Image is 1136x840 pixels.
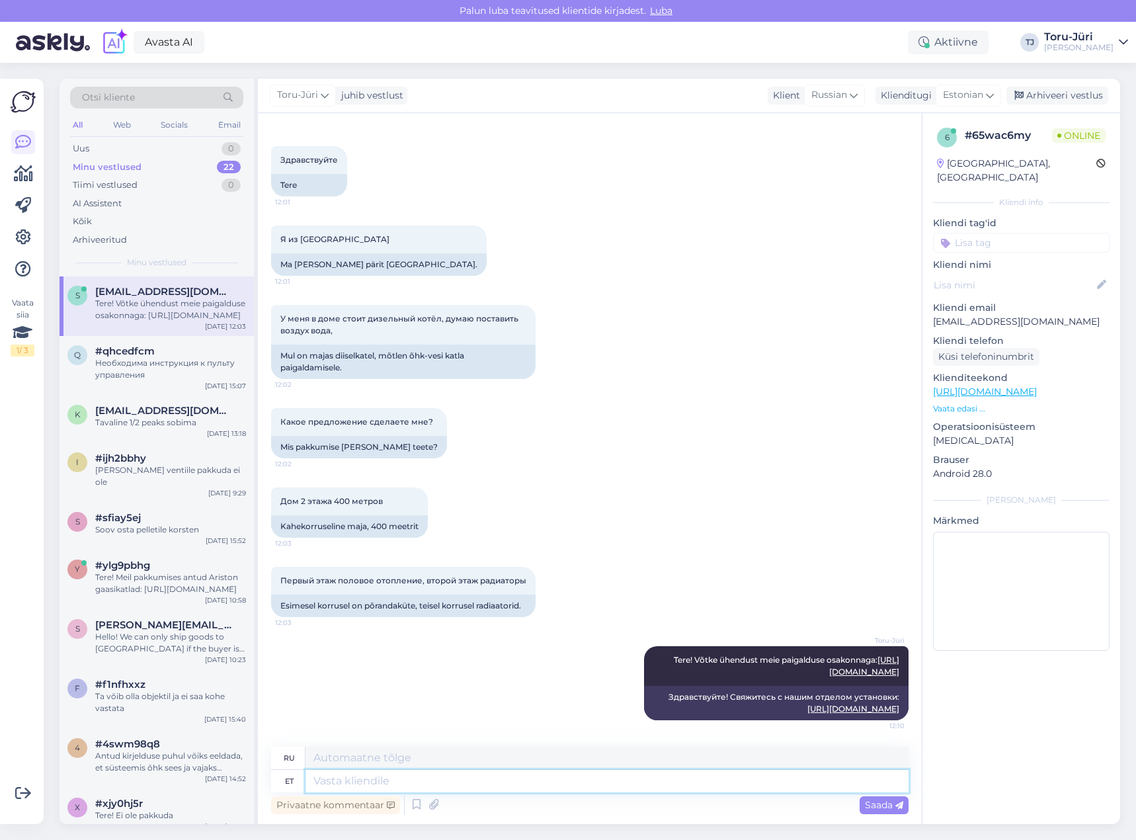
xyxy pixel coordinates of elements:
[216,116,243,134] div: Email
[95,452,146,464] span: #ijh2bbhy
[95,560,150,571] span: #ylg9pbhg
[275,197,325,207] span: 12:01
[204,714,246,724] div: [DATE] 15:40
[74,350,81,360] span: q
[158,116,190,134] div: Socials
[271,253,487,276] div: Ma [PERSON_NAME] pärit [GEOGRAPHIC_DATA].
[1044,42,1114,53] div: [PERSON_NAME]
[933,216,1110,230] p: Kliendi tag'id
[206,536,246,546] div: [DATE] 15:52
[205,381,246,391] div: [DATE] 15:07
[933,233,1110,253] input: Lisa tag
[336,89,403,103] div: juhib vestlust
[768,89,800,103] div: Klient
[275,380,325,390] span: 12:02
[95,405,233,417] span: kevliiver@gmail.com
[933,403,1110,415] p: Vaata edasi ...
[70,116,85,134] div: All
[933,196,1110,208] div: Kliendi info
[205,655,246,665] div: [DATE] 10:23
[933,315,1110,329] p: [EMAIL_ADDRESS][DOMAIN_NAME]
[95,512,141,524] span: #sfiay5ej
[275,276,325,286] span: 12:01
[945,132,950,142] span: 6
[73,233,127,247] div: Arhiveeritud
[76,457,79,467] span: i
[95,357,246,381] div: Необходима инструкция к пульту управления
[205,321,246,331] div: [DATE] 12:03
[217,161,241,174] div: 22
[73,215,92,228] div: Kõik
[95,345,155,357] span: #qhcedfcm
[271,174,347,196] div: Tere
[73,161,142,174] div: Minu vestlused
[75,409,81,419] span: k
[275,538,325,548] span: 12:03
[73,142,89,155] div: Uus
[811,88,847,103] span: Russian
[75,743,80,753] span: 4
[280,234,389,244] span: Я из [GEOGRAPHIC_DATA]
[95,298,246,321] div: Tere! Võtke ühendust meie paigalduse osakonnaga: [URL][DOMAIN_NAME]
[11,345,34,357] div: 1 / 3
[95,679,145,691] span: #f1nfhxxz
[95,631,246,655] div: Hello! We can only ship goods to [GEOGRAPHIC_DATA] if the buyer is a company and has a VAT number...
[1052,128,1106,143] span: Online
[933,371,1110,385] p: Klienditeekond
[1020,33,1039,52] div: TJ
[275,459,325,469] span: 12:02
[277,88,318,103] span: Toru-Jüri
[275,618,325,628] span: 12:03
[280,575,526,585] span: Первый этаж половое отопление, второй этаж радиаторы
[75,683,80,693] span: f
[280,155,338,165] span: Здравствуйте
[73,197,122,210] div: AI Assistent
[1044,32,1128,53] a: Toru-Jüri[PERSON_NAME]
[965,128,1052,144] div: # 65wac6my
[646,5,676,17] span: Luba
[73,179,138,192] div: Tiimi vestlused
[933,494,1110,506] div: [PERSON_NAME]
[75,564,80,574] span: y
[95,750,246,774] div: Antud kirjelduse puhul võiks eeldada, et süsteemis õhk sees ja vajaks õhutamist. Sellest peaks rä...
[205,595,246,605] div: [DATE] 10:58
[937,157,1096,185] div: [GEOGRAPHIC_DATA], [GEOGRAPHIC_DATA]
[933,348,1039,366] div: Küsi telefoninumbrit
[205,774,246,784] div: [DATE] 14:52
[75,802,80,812] span: x
[95,810,246,821] div: Tere! Ei ole pakkuda
[271,345,536,379] div: Mul on majas diiselkatel, mõtlen õhk-vesi katla paigaldamisele.
[933,334,1110,348] p: Kliendi telefon
[284,747,295,769] div: ru
[933,514,1110,528] p: Märkmed
[222,142,241,155] div: 0
[875,89,932,103] div: Klienditugi
[208,488,246,498] div: [DATE] 9:29
[933,453,1110,467] p: Brauser
[280,417,433,427] span: Какое предложение сделаете мне?
[110,116,134,134] div: Web
[271,436,447,458] div: Mis pakkumise [PERSON_NAME] teete?
[855,636,905,646] span: Toru-Jüri
[285,770,294,792] div: et
[222,179,241,192] div: 0
[943,88,983,103] span: Estonian
[95,286,233,298] span: sergeisednev@gmail.com
[1006,87,1108,105] div: Arhiveeri vestlus
[933,386,1037,398] a: [URL][DOMAIN_NAME]
[934,278,1094,292] input: Lisa nimi
[933,467,1110,481] p: Android 28.0
[207,429,246,439] div: [DATE] 13:18
[82,91,135,105] span: Otsi kliente
[95,691,246,714] div: Ta võib olla objektil ja ei saa kohe vastata
[101,28,128,56] img: explore-ai
[75,624,80,634] span: s
[933,301,1110,315] p: Kliendi email
[95,417,246,429] div: Tavaline 1/2 peaks sobima
[280,496,383,506] span: Дом 2 этажа 400 метров
[95,619,233,631] span: sven-weckwerth@gmx.de
[855,721,905,731] span: 12:10
[908,30,989,54] div: Aktiivne
[95,464,246,488] div: [PERSON_NAME] ventiile pakkuda ei ole
[1044,32,1114,42] div: Toru-Jüri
